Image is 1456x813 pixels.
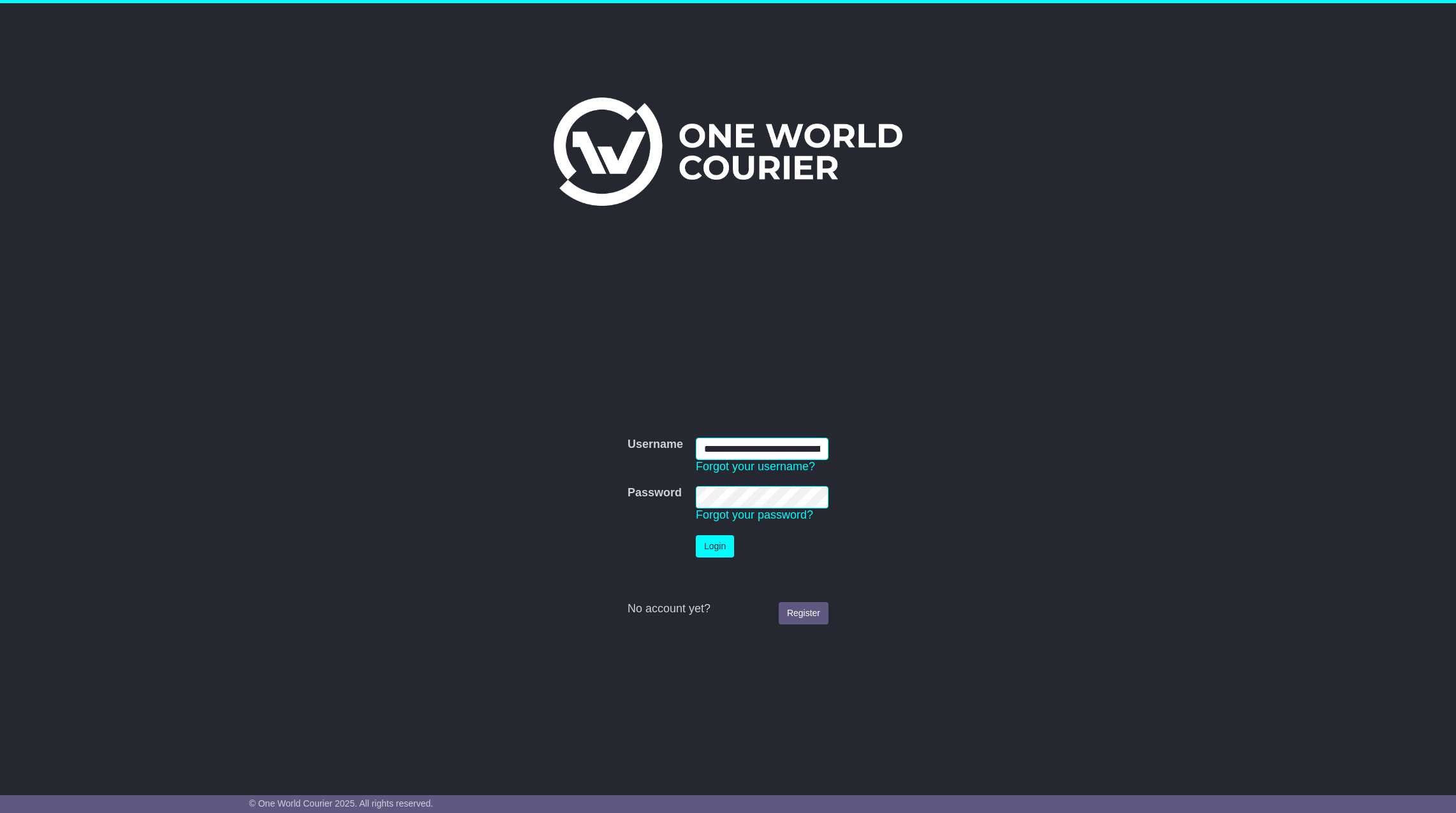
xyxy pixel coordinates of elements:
[628,486,682,500] label: Password
[696,535,734,558] button: Login
[554,97,902,206] img: One World
[696,508,813,521] a: Forgot your password?
[696,460,815,473] a: Forgot your username?
[249,798,434,809] span: © One World Courier 2025. All rights reserved.
[628,602,828,616] div: No account yet?
[779,602,828,624] a: Register
[628,438,683,452] label: Username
